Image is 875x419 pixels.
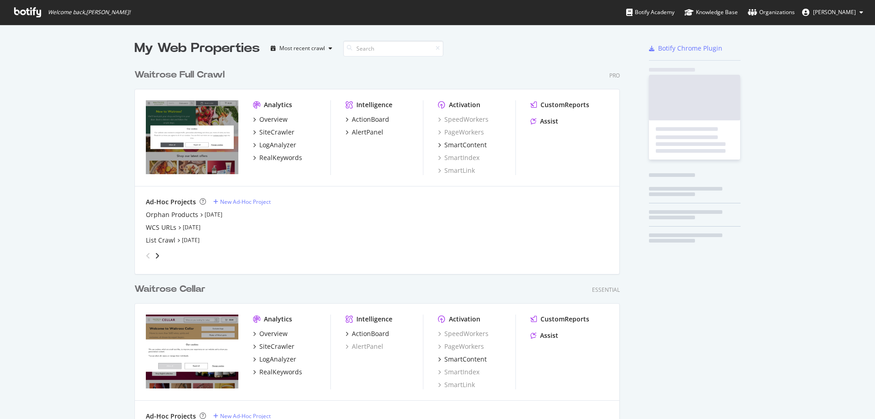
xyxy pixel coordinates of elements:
[48,9,130,16] span: Welcome back, [PERSON_NAME] !
[253,367,302,377] a: RealKeywords
[146,315,238,388] img: waitrosecellar.com
[154,251,160,260] div: angle-right
[438,115,489,124] a: SpeedWorkers
[259,342,294,351] div: SiteCrawler
[530,331,558,340] a: Assist
[609,72,620,79] div: Pro
[134,39,260,57] div: My Web Properties
[540,315,589,324] div: CustomReports
[352,128,383,137] div: AlertPanel
[264,100,292,109] div: Analytics
[259,367,302,377] div: RealKeywords
[685,8,738,17] div: Knowledge Base
[449,100,480,109] div: Activation
[530,100,589,109] a: CustomReports
[438,367,479,377] a: SmartIndex
[540,117,558,126] div: Assist
[134,68,228,82] a: Waitrose Full Crawl
[146,100,238,174] img: www.waitrose.com
[345,115,389,124] a: ActionBoard
[626,8,674,17] div: Botify Academy
[205,211,222,218] a: [DATE]
[253,140,296,150] a: LogAnalyzer
[220,198,271,206] div: New Ad-Hoc Project
[345,329,389,338] a: ActionBoard
[352,329,389,338] div: ActionBoard
[146,197,196,207] div: Ad-Hoc Projects
[279,46,325,51] div: Most recent crawl
[356,100,392,109] div: Intelligence
[142,248,154,263] div: angle-left
[253,342,294,351] a: SiteCrawler
[253,355,296,364] a: LogAnalyzer
[658,44,722,53] div: Botify Chrome Plugin
[253,115,288,124] a: Overview
[182,236,200,244] a: [DATE]
[438,329,489,338] a: SpeedWorkers
[438,380,475,389] a: SmartLink
[438,355,487,364] a: SmartContent
[540,100,589,109] div: CustomReports
[748,8,795,17] div: Organizations
[267,41,336,56] button: Most recent crawl
[438,128,484,137] a: PageWorkers
[264,315,292,324] div: Analytics
[356,315,392,324] div: Intelligence
[795,5,870,20] button: [PERSON_NAME]
[649,44,722,53] a: Botify Chrome Plugin
[444,140,487,150] div: SmartContent
[530,117,558,126] a: Assist
[259,128,294,137] div: SiteCrawler
[253,329,288,338] a: Overview
[449,315,480,324] div: Activation
[213,198,271,206] a: New Ad-Hoc Project
[259,115,288,124] div: Overview
[352,115,389,124] div: ActionBoard
[438,140,487,150] a: SmartContent
[146,210,198,219] a: Orphan Products
[259,140,296,150] div: LogAnalyzer
[444,355,487,364] div: SmartContent
[345,128,383,137] a: AlertPanel
[134,283,209,296] a: Waitrose Cellar
[259,355,296,364] div: LogAnalyzer
[183,223,201,231] a: [DATE]
[813,8,856,16] span: Phil McDonald
[253,153,302,162] a: RealKeywords
[438,166,475,175] a: SmartLink
[253,128,294,137] a: SiteCrawler
[146,223,176,232] a: WCS URLs
[134,283,206,296] div: Waitrose Cellar
[592,286,620,294] div: Essential
[540,331,558,340] div: Assist
[134,68,225,82] div: Waitrose Full Crawl
[259,329,288,338] div: Overview
[438,153,479,162] a: SmartIndex
[530,315,589,324] a: CustomReports
[345,342,383,351] a: AlertPanel
[343,41,443,57] input: Search
[146,236,175,245] a: List Crawl
[438,342,484,351] a: PageWorkers
[259,153,302,162] div: RealKeywords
